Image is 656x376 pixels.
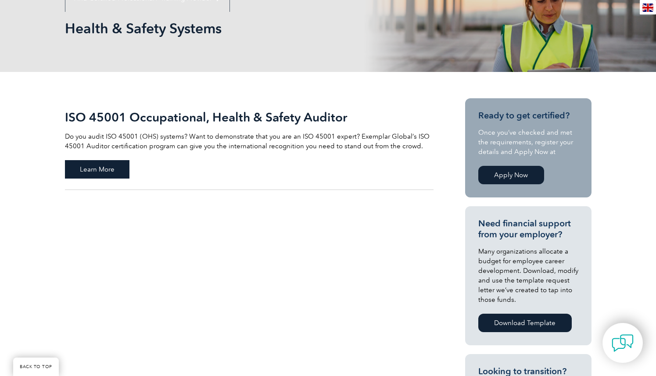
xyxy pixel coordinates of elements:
a: Download Template [478,314,572,332]
h3: Ready to get certified? [478,110,578,121]
img: en [642,4,653,12]
span: Learn More [65,160,129,179]
h2: ISO 45001 Occupational, Health & Safety Auditor [65,110,434,124]
a: ISO 45001 Occupational, Health & Safety Auditor Do you audit ISO 45001 (OHS) systems? Want to dem... [65,98,434,190]
a: BACK TO TOP [13,358,59,376]
p: Once you’ve checked and met the requirements, register your details and Apply Now at [478,128,578,157]
h1: Health & Safety Systems [65,20,402,37]
img: contact-chat.png [612,332,634,354]
p: Do you audit ISO 45001 (OHS) systems? Want to demonstrate that you are an ISO 45001 expert? Exemp... [65,132,434,151]
p: Many organizations allocate a budget for employee career development. Download, modify and use th... [478,247,578,304]
h3: Need financial support from your employer? [478,218,578,240]
a: Apply Now [478,166,544,184]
